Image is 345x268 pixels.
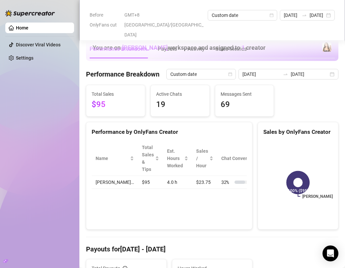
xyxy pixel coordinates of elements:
input: End date [310,12,325,19]
div: Sales Metrics [215,45,247,53]
a: Discover Viral Videos [16,42,61,47]
input: Start date [242,71,280,78]
text: [PERSON_NAME]… [302,194,335,199]
span: 32 % [221,179,232,186]
td: $95 [138,176,163,189]
th: Total Sales & Tips [138,141,163,176]
span: swap-right [302,13,307,18]
div: Performance Breakdown [90,45,147,53]
span: 19 [156,98,204,111]
span: calendar [270,13,274,17]
img: logo-BBDzfeDw.svg [5,10,55,17]
span: Messages Sent [221,90,269,98]
th: Name [92,141,138,176]
input: Start date [284,12,299,19]
td: 4.0 h [163,176,192,189]
a: Settings [16,55,33,61]
span: Name [96,155,129,162]
div: Sales by OnlyFans Creator [263,128,333,136]
div: Activity [188,45,205,53]
a: Home [16,25,28,30]
span: 69 [221,98,269,111]
th: Sales / Hour [192,141,217,176]
div: Est. Hours Worked [167,147,183,169]
span: swap-right [283,72,288,77]
span: build [3,259,8,263]
input: End date [291,71,328,78]
span: Total Sales & Tips [142,144,154,173]
span: Total Sales [92,90,140,98]
span: Chat Conversion [221,155,264,162]
div: Payouts [158,45,177,53]
th: Chat Conversion [217,141,273,176]
span: $95 [92,98,140,111]
span: GMT+8 [GEOGRAPHIC_DATA]/[GEOGRAPHIC_DATA] [124,10,204,40]
td: $23.75 [192,176,217,189]
span: Before OnlyFans cut [90,10,120,30]
h4: Payouts for [DATE] - [DATE] [86,244,338,254]
h4: Performance Breakdown [86,70,159,79]
span: to [283,72,288,77]
span: Custom date [212,10,273,20]
div: Performance by OnlyFans Creator [92,128,247,136]
span: Sales / Hour [196,147,208,169]
td: [PERSON_NAME]… [92,176,138,189]
span: to [302,13,307,18]
span: Active Chats [156,90,204,98]
div: Open Intercom Messenger [323,245,338,261]
span: Custom date [170,69,232,79]
span: calendar [228,72,232,76]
